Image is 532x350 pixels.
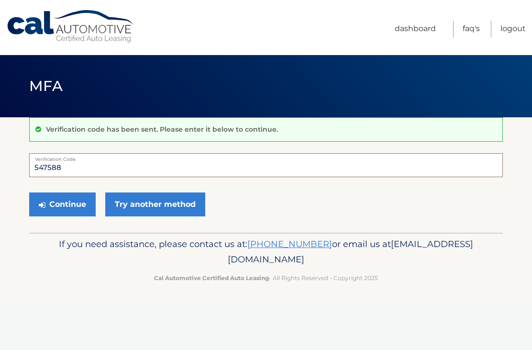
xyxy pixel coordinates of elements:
[154,274,269,282] strong: Cal Automotive Certified Auto Leasing
[46,125,278,134] p: Verification code has been sent. Please enter it below to continue.
[29,153,503,177] input: Verification Code
[105,192,205,216] a: Try another method
[29,192,96,216] button: Continue
[395,21,436,37] a: Dashboard
[29,153,503,161] label: Verification Code
[35,237,497,267] p: If you need assistance, please contact us at: or email us at
[29,77,63,95] span: MFA
[463,21,480,37] a: FAQ's
[500,21,526,37] a: Logout
[6,10,135,44] a: Cal Automotive
[35,273,497,283] p: - All Rights Reserved - Copyright 2025
[247,238,332,249] a: [PHONE_NUMBER]
[228,238,473,265] span: [EMAIL_ADDRESS][DOMAIN_NAME]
